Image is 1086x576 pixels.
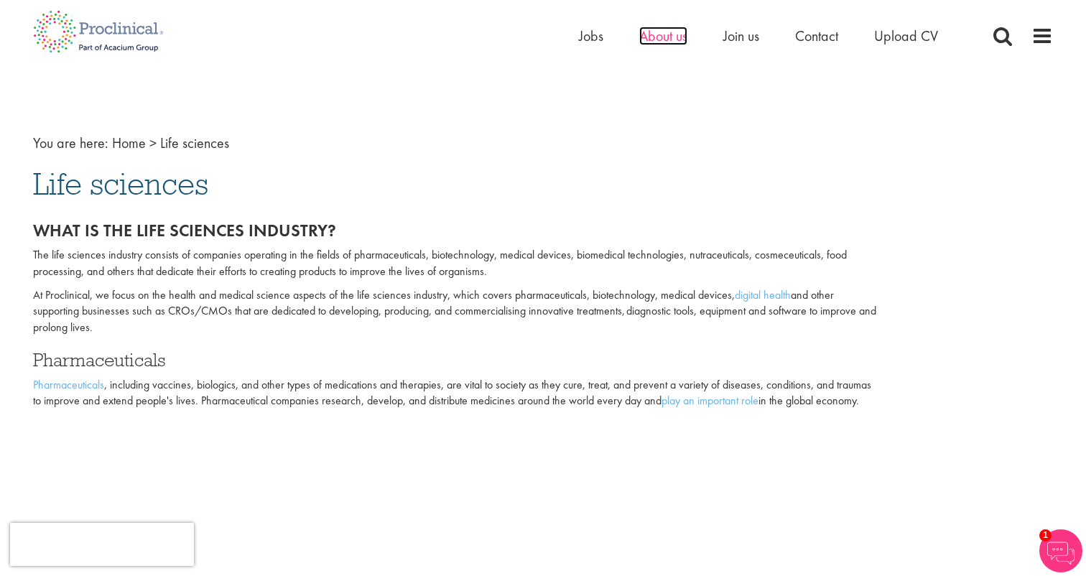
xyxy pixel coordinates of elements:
span: > [149,134,157,152]
img: Chatbot [1039,529,1082,572]
h2: What is the life sciences industry? [33,221,879,240]
p: , including vaccines, biologics, and other types of medications and therapies, are vital to socie... [33,377,879,410]
a: Join us [723,27,759,45]
a: Contact [795,27,838,45]
span: 1 [1039,529,1052,542]
a: Upload CV [874,27,938,45]
a: play an important role [662,393,758,408]
a: About us [639,27,687,45]
span: Life sciences [160,134,229,152]
h3: Pharmaceuticals [33,350,879,369]
a: digital health [735,287,791,302]
a: breadcrumb link [112,134,146,152]
span: Life sciences [33,164,208,203]
p: At Proclinical, we focus on the health and medical science aspects of the life sciences industry,... [33,287,879,337]
a: Jobs [579,27,603,45]
iframe: reCAPTCHA [10,523,194,566]
p: The life sciences industry consists of companies operating in the fields of pharmaceuticals, biot... [33,247,879,280]
a: Pharmaceuticals [33,377,104,392]
span: You are here: [33,134,108,152]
